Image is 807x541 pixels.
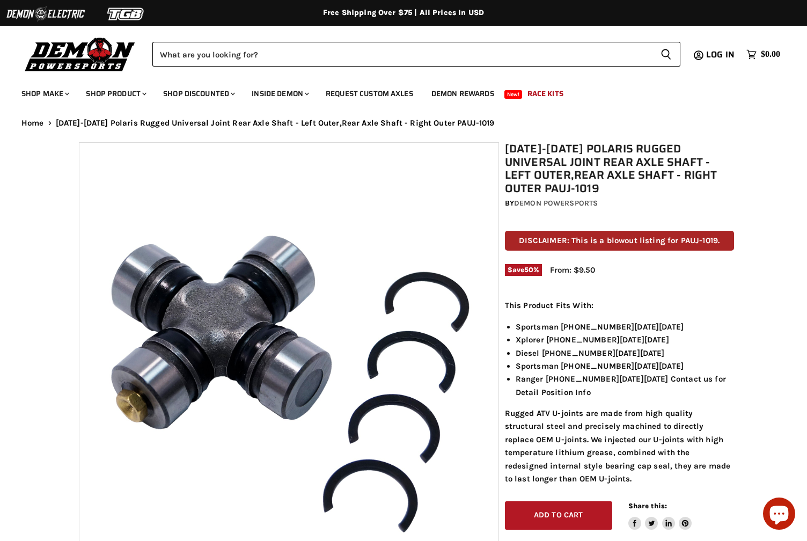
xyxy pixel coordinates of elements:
form: Product [152,42,680,67]
a: Shop Product [78,83,153,105]
p: DISCLAIMER: This is a blowout listing for PAUJ-1019. [505,231,734,251]
span: Save % [505,264,542,276]
img: Demon Powersports [21,35,139,73]
li: Ranger [PHONE_NUMBER][DATE][DATE] Contact us for Detail Position Info [516,372,734,399]
a: Inside Demon [244,83,316,105]
a: Shop Make [13,83,76,105]
li: Sportsman [PHONE_NUMBER][DATE][DATE] [516,320,734,333]
button: Add to cart [505,501,612,530]
span: Share this: [628,502,667,510]
img: Demon Electric Logo 2 [5,4,86,24]
img: TGB Logo 2 [86,4,166,24]
li: Sportsman [PHONE_NUMBER][DATE][DATE] [516,360,734,372]
span: Add to cart [534,510,583,520]
a: Shop Discounted [155,83,241,105]
span: New! [504,90,523,99]
span: 50 [524,266,533,274]
a: Log in [701,50,741,60]
a: Request Custom Axles [318,83,421,105]
li: Xplorer [PHONE_NUMBER][DATE][DATE] [516,333,734,346]
span: Log in [706,48,735,61]
div: Rugged ATV U-joints are made from high quality structural steel and precisely machined to directl... [505,299,734,485]
h1: [DATE]-[DATE] Polaris Rugged Universal Joint Rear Axle Shaft - Left Outer,Rear Axle Shaft - Right... [505,142,734,195]
span: From: $9.50 [550,265,595,275]
a: $0.00 [741,47,786,62]
button: Search [652,42,680,67]
a: Demon Powersports [514,199,598,208]
a: Race Kits [519,83,571,105]
a: Demon Rewards [423,83,502,105]
ul: Main menu [13,78,777,105]
p: This Product Fits With: [505,299,734,312]
span: $0.00 [761,49,780,60]
div: by [505,198,734,209]
aside: Share this: [628,501,692,530]
inbox-online-store-chat: Shopify online store chat [760,498,798,532]
input: Search [152,42,652,67]
span: [DATE]-[DATE] Polaris Rugged Universal Joint Rear Axle Shaft - Left Outer,Rear Axle Shaft - Right... [56,119,495,128]
a: Home [21,119,44,128]
li: Diesel [PHONE_NUMBER][DATE][DATE] [516,347,734,360]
